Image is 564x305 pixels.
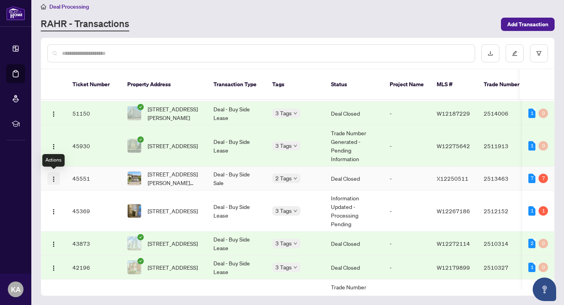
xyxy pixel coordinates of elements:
td: Deal Closed [325,167,383,191]
span: W12275642 [437,142,470,149]
td: - [383,167,430,191]
img: Logo [51,111,57,117]
span: 3 Tags [275,141,292,150]
div: 1 [528,206,535,216]
div: 7 [539,174,548,183]
button: Logo [47,140,60,152]
td: - [383,191,430,232]
th: Trade Number [477,69,532,100]
button: Logo [47,237,60,250]
div: 0 [539,141,548,151]
span: down [293,176,297,180]
span: 3 Tags [275,263,292,272]
td: 45551 [66,167,121,191]
img: logo [6,6,25,20]
td: 2510314 [477,232,532,256]
button: Logo [47,261,60,274]
span: [STREET_ADDRESS][PERSON_NAME] [148,105,201,122]
span: KA [11,284,21,295]
img: thumbnail-img [128,261,141,274]
img: thumbnail-img [128,107,141,120]
td: - [383,256,430,280]
div: 0 [539,263,548,272]
span: check-circle [137,258,144,264]
button: Logo [47,172,60,185]
th: Ticket Number [66,69,121,100]
div: 1 [539,206,548,216]
span: W12187229 [437,110,470,117]
td: 2514006 [477,102,532,125]
button: filter [530,44,548,62]
img: Logo [51,176,57,182]
button: Logo [47,205,60,217]
span: download [488,51,493,56]
span: home [41,4,46,9]
img: thumbnail-img [128,139,141,152]
td: 2511913 [477,125,532,167]
button: Logo [47,107,60,120]
span: Deal Processing [49,3,89,10]
th: Transaction Type [207,69,266,100]
span: check-circle [137,104,144,110]
span: W12272114 [437,240,470,247]
img: Logo [51,209,57,215]
span: filter [536,51,542,56]
span: Add Transaction [507,18,548,31]
td: 2512152 [477,191,532,232]
td: Deal Closed [325,256,383,280]
span: down [293,265,297,269]
span: 2 Tags [275,174,292,183]
span: edit [512,51,517,56]
td: Deal - Buy Side Lease [207,102,266,125]
span: check-circle [137,234,144,240]
span: W12267186 [437,207,470,214]
div: Actions [42,154,65,167]
td: Deal - Buy Side Lease [207,256,266,280]
th: Status [325,69,383,100]
td: 2510327 [477,256,532,280]
div: 0 [539,239,548,248]
td: Deal - Buy Side Sale [207,167,266,191]
div: 0 [539,109,548,118]
span: down [293,241,297,245]
img: Logo [51,241,57,247]
td: 45930 [66,125,121,167]
th: Property Address [121,69,207,100]
th: Project Name [383,69,430,100]
span: check-circle [137,136,144,143]
span: down [293,209,297,213]
span: W12179899 [437,264,470,271]
span: [STREET_ADDRESS] [148,207,198,215]
td: 51150 [66,102,121,125]
td: Deal - Buy Side Lease [207,125,266,167]
span: down [293,111,297,115]
th: Tags [266,69,325,100]
div: 1 [528,263,535,272]
div: 2 [528,239,535,248]
span: 3 Tags [275,109,292,118]
div: 1 [528,141,535,151]
span: 3 Tags [275,206,292,215]
a: RAHR - Transactions [41,17,129,31]
span: down [293,144,297,148]
th: MLS # [430,69,477,100]
span: 3 Tags [275,239,292,248]
div: 7 [528,174,535,183]
td: Deal - Buy Side Lease [207,191,266,232]
td: - [383,102,430,125]
img: thumbnail-img [128,204,141,218]
span: [STREET_ADDRESS] [148,239,198,248]
button: edit [506,44,524,62]
button: download [481,44,499,62]
img: Logo [51,143,57,150]
td: Information Updated - Processing Pending [325,191,383,232]
img: thumbnail-img [128,237,141,250]
td: 45369 [66,191,121,232]
td: 42196 [66,256,121,280]
span: [STREET_ADDRESS] [148,263,198,272]
td: 43873 [66,232,121,256]
td: 2513463 [477,167,532,191]
td: - [383,125,430,167]
td: Deal Closed [325,232,383,256]
span: [STREET_ADDRESS] [148,142,198,150]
